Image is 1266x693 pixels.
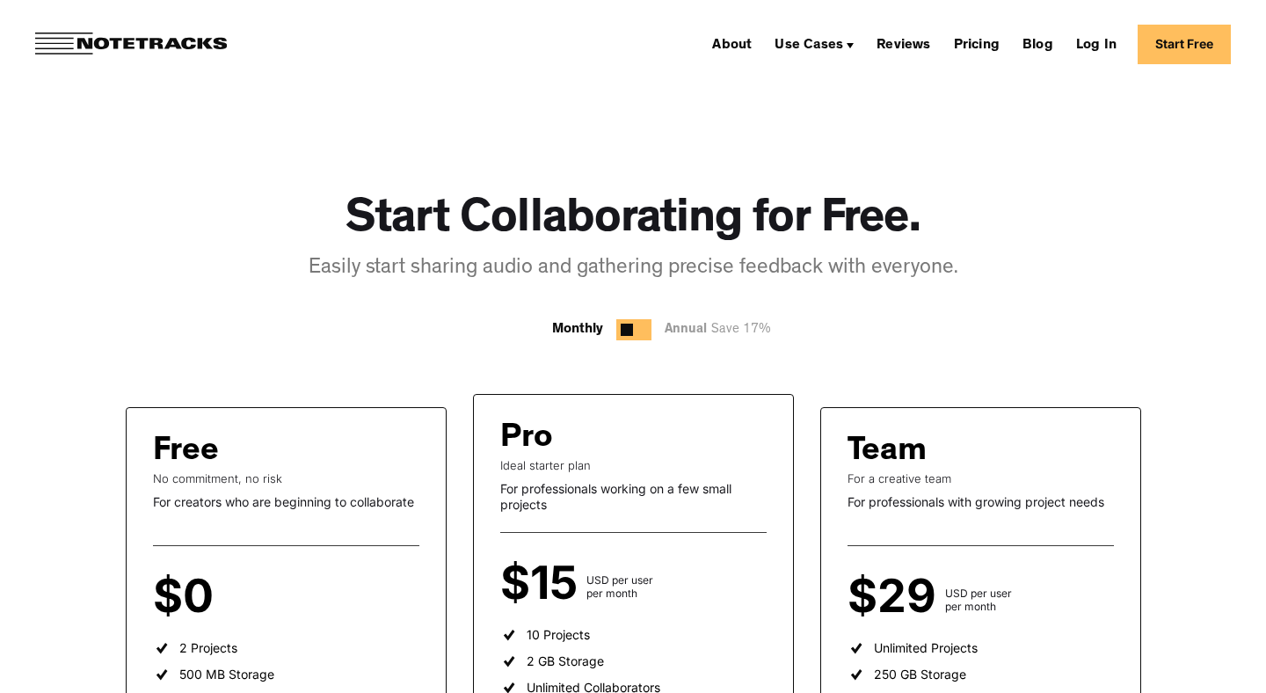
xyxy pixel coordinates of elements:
a: Blog [1015,30,1060,58]
div: 250 GB Storage [874,667,966,682]
div: Annual [665,319,780,341]
a: About [705,30,759,58]
div: Free [153,434,219,471]
div: Pro [500,421,553,458]
a: Start Free [1138,25,1231,64]
div: Unlimited Projects [874,640,978,656]
a: Pricing [947,30,1007,58]
div: For professionals with growing project needs [848,494,1114,510]
div: Easily start sharing audio and gathering precise feedback with everyone. [309,254,958,284]
div: per user per month [222,587,273,613]
div: Ideal starter plan [500,458,767,472]
div: USD per user per month [945,587,1012,613]
div: No commitment, no risk [153,471,419,485]
div: For a creative team [848,471,1114,485]
div: USD per user per month [586,573,653,600]
span: Save 17% [707,324,771,337]
div: Use Cases [768,30,861,58]
div: Monthly [552,319,603,340]
div: Team [848,434,927,471]
a: Log In [1069,30,1124,58]
div: $15 [500,568,586,600]
div: $0 [153,581,222,613]
div: 10 Projects [527,627,590,643]
h1: Start Collaborating for Free. [346,193,921,251]
div: For professionals working on a few small projects [500,481,767,512]
div: 2 Projects [179,640,237,656]
div: $29 [848,581,945,613]
div: 2 GB Storage [527,653,604,669]
div: For creators who are beginning to collaborate [153,494,419,510]
div: Use Cases [775,39,843,53]
div: 500 MB Storage [179,667,274,682]
a: Reviews [869,30,937,58]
